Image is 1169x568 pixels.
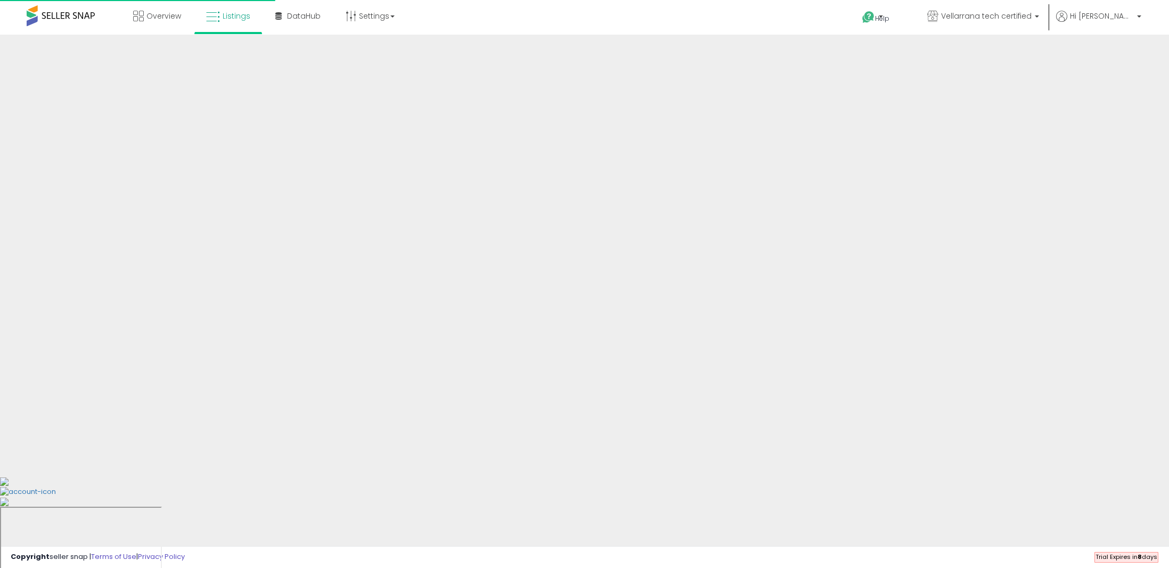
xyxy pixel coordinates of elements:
[1056,11,1141,35] a: Hi [PERSON_NAME]
[146,11,181,21] span: Overview
[875,14,889,23] span: Help
[1070,11,1134,21] span: Hi [PERSON_NAME]
[223,11,250,21] span: Listings
[287,11,321,21] span: DataHub
[854,3,910,35] a: Help
[941,11,1032,21] span: Vellarrana tech certified
[862,11,875,24] i: Get Help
